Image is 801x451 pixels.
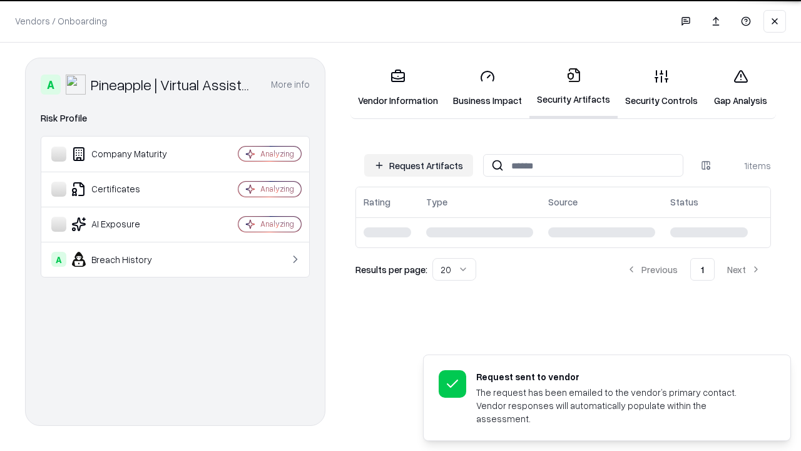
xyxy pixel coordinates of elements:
div: Status [670,195,698,209]
div: 1 items [721,159,771,172]
div: Risk Profile [41,111,310,126]
div: Analyzing [260,148,294,159]
button: 1 [690,258,715,281]
div: The request has been emailed to the vendor’s primary contact. Vendor responses will automatically... [476,386,760,425]
div: Analyzing [260,184,294,194]
a: Security Controls [618,59,705,117]
a: Gap Analysis [705,59,776,117]
div: Breach History [51,252,201,267]
div: Source [548,195,578,209]
img: Pineapple | Virtual Assistant Agency [66,75,86,95]
button: More info [271,73,310,96]
a: Security Artifacts [529,58,618,118]
p: Results per page: [355,263,427,276]
p: Vendors / Onboarding [15,14,107,28]
div: A [51,252,66,267]
div: Certificates [51,182,201,197]
a: Vendor Information [350,59,446,117]
div: AI Exposure [51,217,201,232]
button: Request Artifacts [364,154,473,177]
div: Type [426,195,447,209]
nav: pagination [616,258,771,281]
div: Request sent to vendor [476,370,760,383]
div: A [41,75,61,95]
div: Pineapple | Virtual Assistant Agency [91,75,256,95]
div: Rating [364,195,390,209]
div: Analyzing [260,219,294,229]
div: Company Maturity [51,147,201,162]
a: Business Impact [446,59,529,117]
